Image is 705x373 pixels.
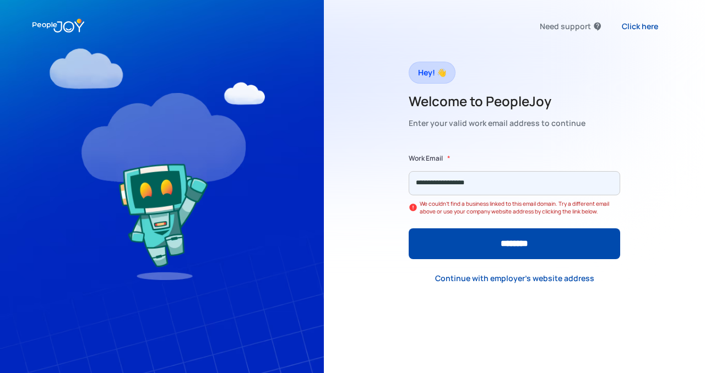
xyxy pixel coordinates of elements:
[540,19,591,34] div: Need support
[613,15,667,37] a: Click here
[420,200,620,215] div: We couldn't find a business linked to this email domain. Try a different email above or use your ...
[409,153,443,164] label: Work Email
[409,92,585,110] h2: Welcome to PeopleJoy
[418,65,446,80] div: Hey! 👋
[409,116,585,131] div: Enter your valid work email address to continue
[435,273,594,284] div: Continue with employer's website address
[409,153,620,259] form: Form
[426,267,603,290] a: Continue with employer's website address
[622,21,658,32] div: Click here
